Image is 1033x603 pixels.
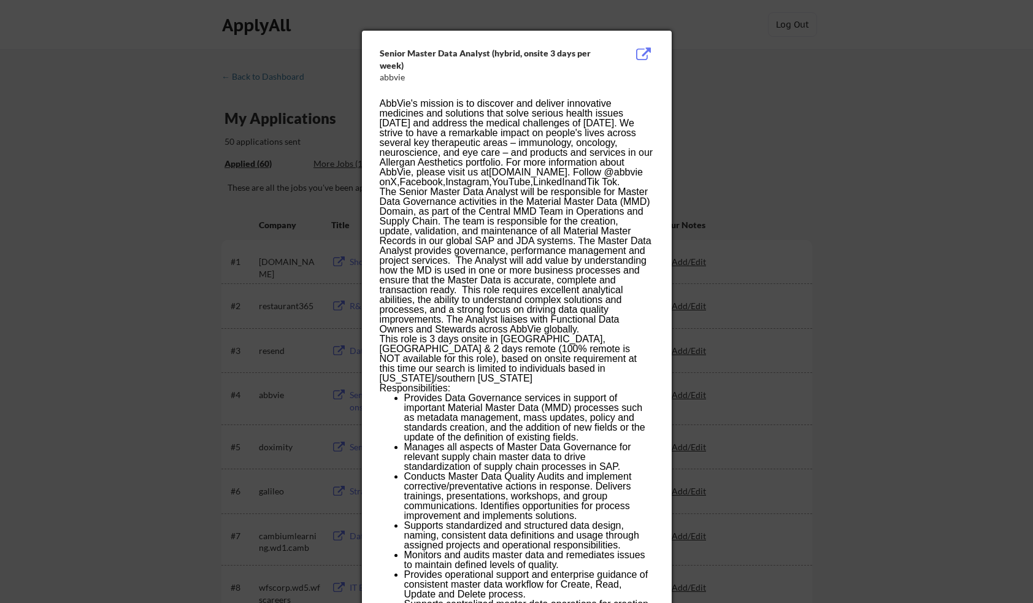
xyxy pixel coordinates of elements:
[390,177,397,187] a: X
[489,167,567,177] a: [DOMAIN_NAME]
[399,177,442,187] a: Facebook
[404,442,653,472] li: Manages all aspects of Master Data Governance for relevant supply chain master data to drive stan...
[533,177,570,187] a: LinkedIn
[492,177,531,187] a: YouTube
[380,47,592,71] div: Senior Master Data Analyst (hybrid, onsite 3 days per week)
[380,71,592,83] div: abbvie
[586,177,617,187] a: Tik Tok
[380,383,653,393] p: Responsibilities:
[404,472,653,521] li: Conducts Master Data Quality Audits and implement corrective/preventative actions in response. De...
[445,177,489,187] a: Instagram
[380,99,653,187] p: AbbVie's mission is to discover and deliver innovative medicines and solutions that solve serious...
[404,550,653,570] li: Monitors and audits master data and remediates issues to maintain defined levels of quality.
[404,393,653,442] li: Provides Data Governance services in support of important Material Master Data (MMD) processes su...
[404,570,653,599] li: Provides operational support and enterprise guidance of consistent master data workflow for Creat...
[380,187,653,334] p: The Senior Master Data Analyst will be responsible for Master Data Governance activities in the M...
[380,334,653,383] p: This role is 3 days onsite in [GEOGRAPHIC_DATA], [GEOGRAPHIC_DATA] & 2 days remote (100% remote i...
[404,521,653,550] li: Supports standardized and structured data design, naming, consistent data definitions and usage t...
